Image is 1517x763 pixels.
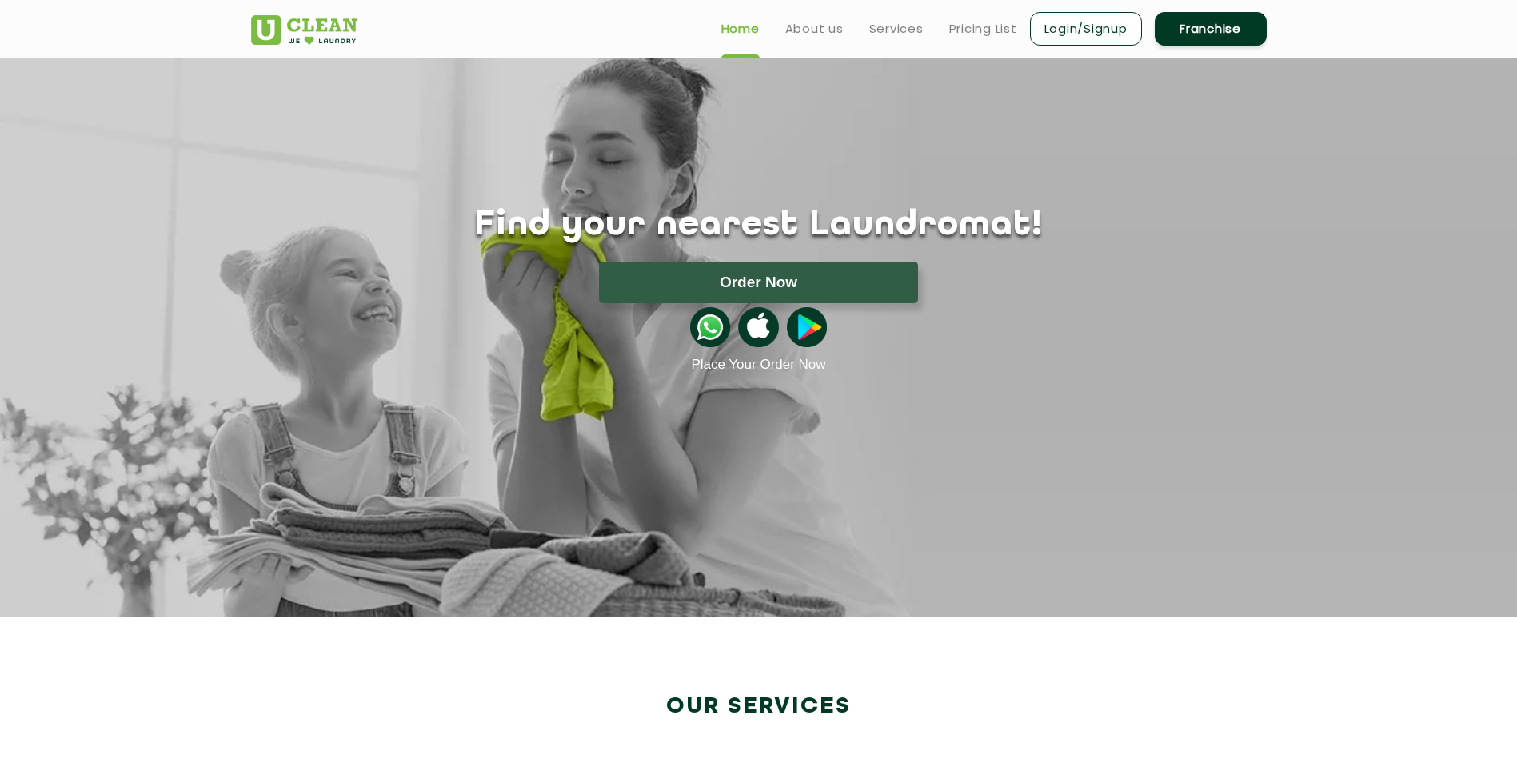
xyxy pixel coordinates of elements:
button: Order Now [599,262,918,303]
h1: Find your nearest Laundromat! [239,206,1279,246]
a: Pricing List [949,19,1017,38]
a: Place Your Order Now [691,357,825,373]
a: Services [869,19,924,38]
a: Franchise [1155,12,1267,46]
a: About us [785,19,844,38]
img: playstoreicon.png [787,307,827,347]
img: apple-icon.png [738,307,778,347]
a: Home [721,19,760,38]
h2: Our Services [251,693,1267,720]
a: Login/Signup [1030,12,1142,46]
img: whatsappicon.png [690,307,730,347]
img: UClean Laundry and Dry Cleaning [251,15,357,45]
